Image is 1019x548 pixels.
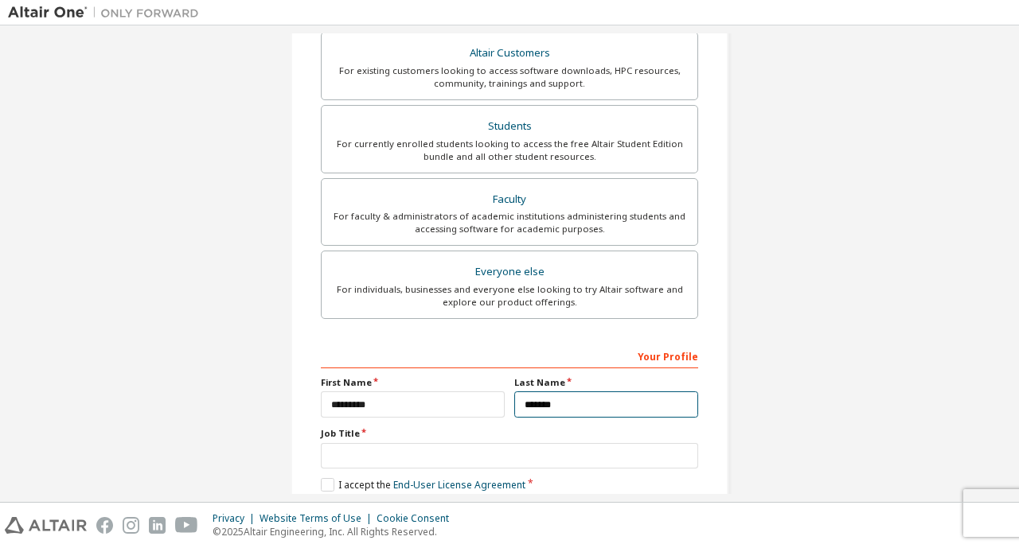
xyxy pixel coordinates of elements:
img: facebook.svg [96,517,113,534]
img: Altair One [8,5,207,21]
img: linkedin.svg [149,517,166,534]
div: Faculty [331,188,688,211]
label: I accept the [321,478,525,492]
div: Altair Customers [331,42,688,64]
div: Cookie Consent [377,512,459,525]
label: First Name [321,376,505,389]
img: instagram.svg [123,517,139,534]
a: End-User License Agreement [393,478,525,492]
div: Students [331,115,688,138]
div: Your Profile [321,343,698,368]
div: For faculty & administrators of academic institutions administering students and accessing softwa... [331,210,688,235]
div: For currently enrolled students looking to access the free Altair Student Edition bundle and all ... [331,138,688,163]
div: Website Terms of Use [260,512,377,525]
div: For individuals, businesses and everyone else looking to try Altair software and explore our prod... [331,283,688,309]
div: Privacy [213,512,260,525]
div: Everyone else [331,261,688,283]
img: youtube.svg [175,517,198,534]
label: Last Name [514,376,698,389]
img: altair_logo.svg [5,517,87,534]
label: Job Title [321,427,698,440]
div: For existing customers looking to access software downloads, HPC resources, community, trainings ... [331,64,688,90]
p: © 2025 Altair Engineering, Inc. All Rights Reserved. [213,525,459,538]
